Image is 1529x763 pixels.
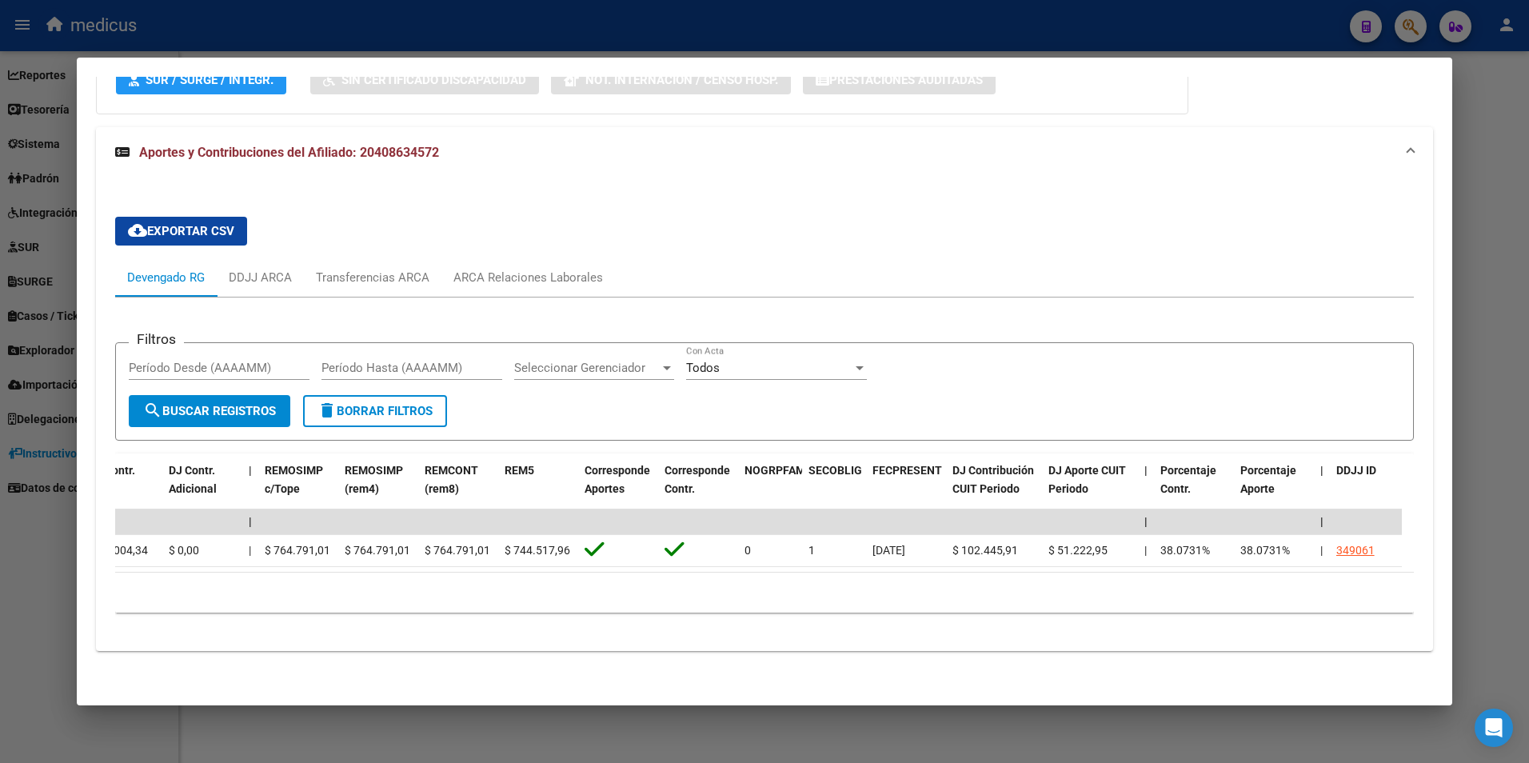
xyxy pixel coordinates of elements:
datatable-header-cell: | [242,453,258,524]
span: | [1320,515,1323,528]
datatable-header-cell: NOGRPFAM [738,453,802,524]
mat-icon: delete [317,401,337,420]
span: DDJJ ID [1336,464,1376,477]
datatable-header-cell: REMOSIMP (rem4) [338,453,418,524]
button: Sin Certificado Discapacidad [310,65,539,94]
button: Borrar Filtros [303,395,447,427]
span: | [249,544,251,557]
span: | [1144,515,1148,528]
span: Buscar Registros [143,404,276,418]
div: ARCA Relaciones Laborales [453,269,603,286]
span: Prestaciones Auditadas [829,73,983,87]
span: $ 764.791,01 [425,544,490,557]
span: $ 0,00 [169,544,199,557]
span: Seleccionar Gerenciador [514,361,660,375]
button: Not. Internacion / Censo Hosp. [551,65,791,94]
span: 0 [745,544,751,557]
span: SECOBLIG [808,464,862,477]
datatable-header-cell: REMOSIMP c/Tope [258,453,338,524]
h3: Filtros [129,330,184,348]
datatable-header-cell: Corresponde Contr. [658,453,738,524]
button: SUR / SURGE / INTEGR. [116,65,286,94]
span: FECPRESENT [872,464,942,477]
mat-icon: cloud_download [128,221,147,240]
span: SUR / SURGE / INTEGR. [146,73,273,87]
datatable-header-cell: DJ Contr. [82,453,162,524]
datatable-header-cell: DJ Contr. Adicional [162,453,242,524]
span: $ 764.791,01 [265,544,330,557]
button: Buscar Registros [129,395,290,427]
span: REMCONT (rem8) [425,464,478,495]
span: $ 39.004,34 [89,544,148,557]
div: Transferencias ARCA [316,269,429,286]
datatable-header-cell: FECPRESENT [866,453,946,524]
span: Aportes y Contribuciones del Afiliado: 20408634572 [139,145,439,160]
datatable-header-cell: Porcentaje Contr. [1154,453,1234,524]
span: Todos [686,361,720,375]
div: DDJJ ARCA [229,269,292,286]
div: Open Intercom Messenger [1475,709,1513,747]
span: Not. Internacion / Censo Hosp. [585,73,778,87]
span: REMOSIMP (rem4) [345,464,403,495]
datatable-header-cell: DJ Aporte CUIT Periodo [1042,453,1138,524]
span: REM5 [505,464,534,477]
button: Prestaciones Auditadas [803,65,996,94]
span: 38.0731% [1160,544,1210,557]
span: DJ Contribución CUIT Periodo [952,464,1034,495]
span: | [1320,544,1323,557]
span: | [1320,464,1323,477]
span: NOGRPFAM [745,464,805,477]
span: 1 [808,544,815,557]
span: $ 744.517,96 [505,544,570,557]
datatable-header-cell: Corresponde Aportes [578,453,658,524]
div: 349061 [1336,541,1375,560]
datatable-header-cell: SECOBLIG [802,453,866,524]
datatable-header-cell: | [1314,453,1330,524]
span: DJ Contr. Adicional [169,464,217,495]
datatable-header-cell: DJ Contribución CUIT Periodo [946,453,1042,524]
mat-icon: search [143,401,162,420]
div: Devengado RG [127,269,205,286]
datatable-header-cell: REM5 [498,453,578,524]
datatable-header-cell: REMCONT (rem8) [418,453,498,524]
span: $ 51.222,95 [1048,544,1108,557]
span: | [249,515,252,528]
span: | [1144,464,1148,477]
datatable-header-cell: Porcentaje Aporte [1234,453,1314,524]
span: Exportar CSV [128,224,234,238]
span: $ 764.791,01 [345,544,410,557]
span: Porcentaje Contr. [1160,464,1216,495]
span: Corresponde Aportes [585,464,650,495]
span: Corresponde Contr. [665,464,730,495]
span: Porcentaje Aporte [1240,464,1296,495]
span: 38.0731% [1240,544,1290,557]
datatable-header-cell: | [1138,453,1154,524]
datatable-header-cell: DDJJ ID [1330,453,1402,524]
span: DJ Aporte CUIT Periodo [1048,464,1126,495]
span: Borrar Filtros [317,404,433,418]
span: [DATE] [872,544,905,557]
div: Aportes y Contribuciones del Afiliado: 20408634572 [96,178,1434,650]
span: Sin Certificado Discapacidad [341,73,526,87]
span: | [1144,544,1147,557]
mat-expansion-panel-header: Aportes y Contribuciones del Afiliado: 20408634572 [96,127,1434,178]
span: REMOSIMP c/Tope [265,464,323,495]
button: Exportar CSV [115,217,247,246]
span: $ 102.445,91 [952,544,1018,557]
span: | [249,464,252,477]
